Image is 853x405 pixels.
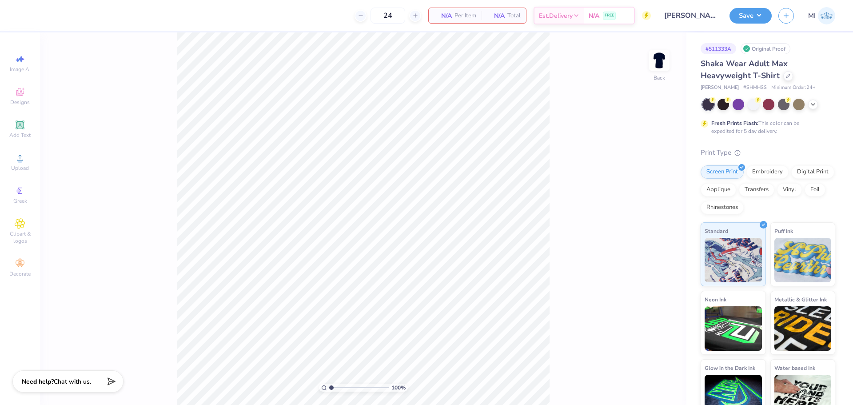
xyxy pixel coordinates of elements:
span: Designs [10,99,30,106]
span: Upload [11,164,29,172]
strong: Need help? [22,377,54,386]
img: Standard [705,238,762,282]
span: Greek [13,197,27,205]
div: Vinyl [777,183,802,196]
img: Neon Ink [705,306,762,351]
span: Puff Ink [774,226,793,236]
span: Water based Ink [774,363,815,373]
span: Chat with us. [54,377,91,386]
div: Rhinestones [701,201,744,214]
span: Standard [705,226,728,236]
span: Shaka Wear Adult Max Heavyweight T-Shirt [701,58,788,81]
span: Minimum Order: 24 + [771,84,816,92]
div: Screen Print [701,165,744,179]
span: Add Text [9,132,31,139]
span: N/A [487,11,505,20]
div: Embroidery [746,165,789,179]
span: Image AI [10,66,31,73]
input: – – [371,8,405,24]
span: 100 % [391,384,406,392]
input: Untitled Design [658,7,723,24]
strong: Fresh Prints Flash: [711,120,758,127]
div: Original Proof [741,43,790,54]
span: Total [507,11,521,20]
span: [PERSON_NAME] [701,84,739,92]
span: N/A [434,11,452,20]
span: Metallic & Glitter Ink [774,295,827,304]
span: N/A [589,11,599,20]
span: Glow in the Dark Ink [705,363,755,373]
img: Metallic & Glitter Ink [774,306,832,351]
img: Ma. Isabella Adad [818,7,835,24]
div: Print Type [701,148,835,158]
span: Per Item [454,11,476,20]
div: Foil [805,183,825,196]
div: Back [654,74,665,82]
span: Est. Delivery [539,11,573,20]
div: Applique [701,183,736,196]
span: FREE [605,12,614,19]
button: Save [729,8,772,24]
span: # SHMHSS [743,84,767,92]
span: Clipart & logos [4,230,36,245]
img: Back [650,52,668,69]
a: MI [808,7,835,24]
span: Neon Ink [705,295,726,304]
div: # 511333A [701,43,736,54]
div: Digital Print [791,165,834,179]
img: Puff Ink [774,238,832,282]
div: Transfers [739,183,774,196]
div: This color can be expedited for 5 day delivery. [711,119,821,135]
span: Decorate [9,270,31,277]
span: MI [808,11,816,21]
